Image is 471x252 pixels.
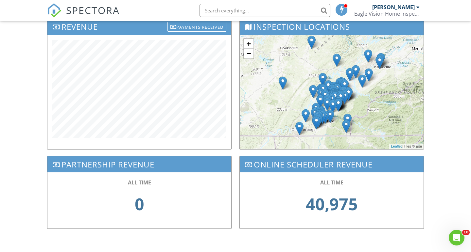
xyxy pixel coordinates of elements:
[47,3,61,18] img: The Best Home Inspection Software - Spectora
[449,230,464,245] iframe: Intercom live chat
[240,19,424,35] h3: Inspection Locations
[61,179,218,186] div: ALL TIME
[253,186,410,222] div: 40,975
[372,4,415,10] div: [PERSON_NAME]
[391,144,402,148] a: Leaflet
[354,10,420,17] div: Eagle Vision Home Inspection, LLC
[47,19,231,35] h3: Revenue
[47,9,120,23] a: SPECTORA
[61,186,218,222] div: 0
[200,4,330,17] input: Search everything...
[244,39,253,49] a: Zoom in
[167,20,226,31] a: Payments Received
[167,22,226,32] div: Payments Received
[240,156,424,172] h3: Online Scheduler Revenue
[244,49,253,58] a: Zoom out
[462,230,470,235] span: 10
[66,3,120,17] span: SPECTORA
[47,156,231,172] h3: Partnership Revenue
[389,144,424,149] div: | Tiles © Esri
[253,179,410,186] div: ALL TIME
